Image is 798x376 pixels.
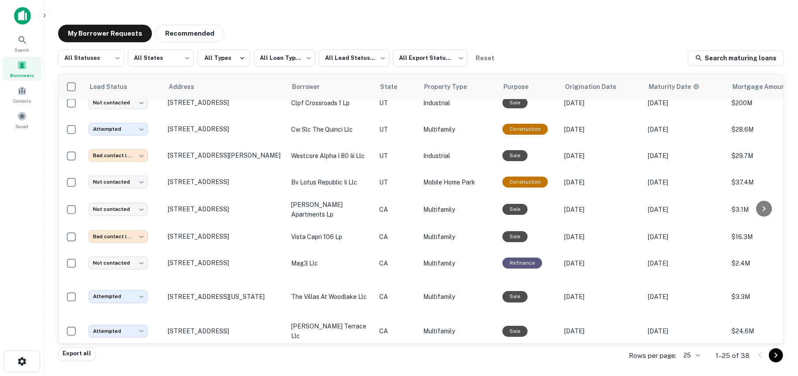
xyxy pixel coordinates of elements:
[648,151,723,161] p: [DATE]
[291,177,370,187] p: bv lotus republic ii llc
[564,98,639,108] p: [DATE]
[769,348,783,362] button: Go to next page
[89,123,148,136] div: Attempted
[419,74,498,99] th: Property Type
[564,258,639,268] p: [DATE]
[291,98,370,108] p: clpf crossroads 1 lp
[89,230,148,243] div: Bad contact info
[648,258,723,268] p: [DATE]
[424,81,478,92] span: Property Type
[58,347,96,361] button: Export all
[197,49,250,67] button: All Types
[168,327,282,335] p: [STREET_ADDRESS]
[564,205,639,214] p: [DATE]
[3,108,41,132] a: Saved
[89,325,148,338] div: Attempted
[502,231,528,242] div: Sale
[423,151,494,161] p: Industrial
[643,74,727,99] th: Maturity dates displayed may be estimated. Please contact the lender for the most accurate maturi...
[565,81,628,92] span: Origination Date
[375,74,419,99] th: State
[58,25,152,42] button: My Borrower Requests
[13,97,31,104] span: Contacts
[84,74,163,99] th: Lead Status
[502,97,528,108] div: Sale
[168,259,282,267] p: [STREET_ADDRESS]
[291,321,370,341] p: [PERSON_NAME] terrace llc
[423,205,494,214] p: Multifamily
[379,258,414,268] p: CA
[291,258,370,268] p: mag3 llc
[89,257,148,269] div: Not contacted
[502,326,528,337] div: Sale
[648,326,723,336] p: [DATE]
[648,205,723,214] p: [DATE]
[168,293,282,301] p: [STREET_ADDRESS][US_STATE]
[648,98,723,108] p: [DATE]
[564,292,639,302] p: [DATE]
[89,81,139,92] span: Lead Status
[3,57,41,81] a: Borrowers
[379,326,414,336] p: CA
[393,47,468,70] div: All Export Statuses
[649,82,691,92] h6: Maturity Date
[168,178,282,186] p: [STREET_ADDRESS]
[14,7,31,25] img: capitalize-icon.png
[291,200,370,219] p: [PERSON_NAME] apartments lp
[716,350,750,361] p: 1–25 of 38
[169,81,206,92] span: Address
[680,349,702,362] div: 25
[629,350,676,361] p: Rows per page:
[423,258,494,268] p: Multifamily
[564,151,639,161] p: [DATE]
[502,150,528,161] div: Sale
[168,125,282,133] p: [STREET_ADDRESS]
[168,232,282,240] p: [STREET_ADDRESS]
[498,74,560,99] th: Purpose
[163,74,287,99] th: Address
[379,177,414,187] p: UT
[564,125,639,134] p: [DATE]
[502,258,542,269] div: This loan purpose was for refinancing
[10,72,34,79] span: Borrowers
[291,125,370,134] p: cw slc the quinci llc
[89,203,148,216] div: Not contacted
[423,177,494,187] p: Mobile Home Park
[380,81,409,92] span: State
[423,98,494,108] p: Industrial
[16,123,29,130] span: Saved
[648,177,723,187] p: [DATE]
[168,151,282,159] p: [STREET_ADDRESS][PERSON_NAME]
[649,82,700,92] div: Maturity dates displayed may be estimated. Please contact the lender for the most accurate maturi...
[502,204,528,215] div: Sale
[3,31,41,55] div: Search
[58,47,124,70] div: All Statuses
[648,125,723,134] p: [DATE]
[128,47,194,70] div: All States
[89,149,148,162] div: Bad contact info
[379,205,414,214] p: CA
[89,176,148,188] div: Not contacted
[89,290,148,303] div: Attempted
[291,232,370,242] p: vista capri 106 lp
[379,292,414,302] p: CA
[291,292,370,302] p: the villas at woodlake llc
[648,292,723,302] p: [DATE]
[254,47,315,70] div: All Loan Types
[560,74,643,99] th: Origination Date
[168,99,282,107] p: [STREET_ADDRESS]
[564,177,639,187] p: [DATE]
[155,25,224,42] button: Recommended
[168,205,282,213] p: [STREET_ADDRESS]
[379,151,414,161] p: UT
[89,96,148,109] div: Not contacted
[471,49,499,67] button: Reset
[3,82,41,106] div: Contacts
[319,47,389,70] div: All Lead Statuses
[423,232,494,242] p: Multifamily
[649,82,711,92] span: Maturity dates displayed may be estimated. Please contact the lender for the most accurate maturi...
[379,98,414,108] p: UT
[648,232,723,242] p: [DATE]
